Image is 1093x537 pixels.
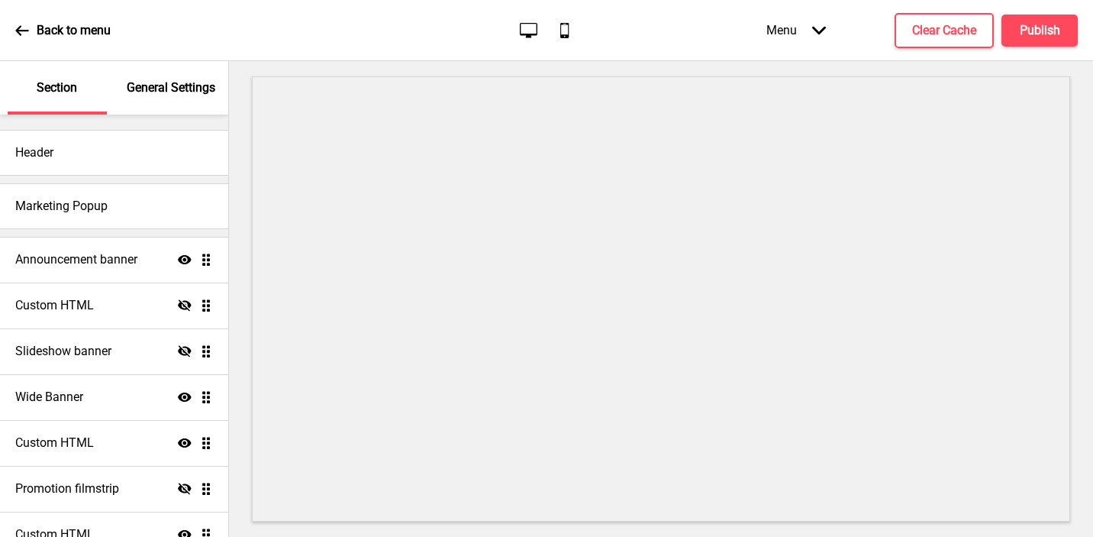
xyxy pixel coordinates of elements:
[15,251,137,268] h4: Announcement banner
[15,343,111,360] h4: Slideshow banner
[15,435,94,451] h4: Custom HTML
[15,389,83,406] h4: Wide Banner
[15,198,108,215] h4: Marketing Popup
[1001,15,1078,47] button: Publish
[15,297,94,314] h4: Custom HTML
[127,79,215,96] p: General Settings
[15,480,119,497] h4: Promotion filmstrip
[751,8,841,53] div: Menu
[15,10,111,51] a: Back to menu
[912,22,976,39] h4: Clear Cache
[895,13,994,48] button: Clear Cache
[1020,22,1060,39] h4: Publish
[15,144,53,161] h4: Header
[37,79,77,96] p: Section
[37,22,111,39] p: Back to menu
